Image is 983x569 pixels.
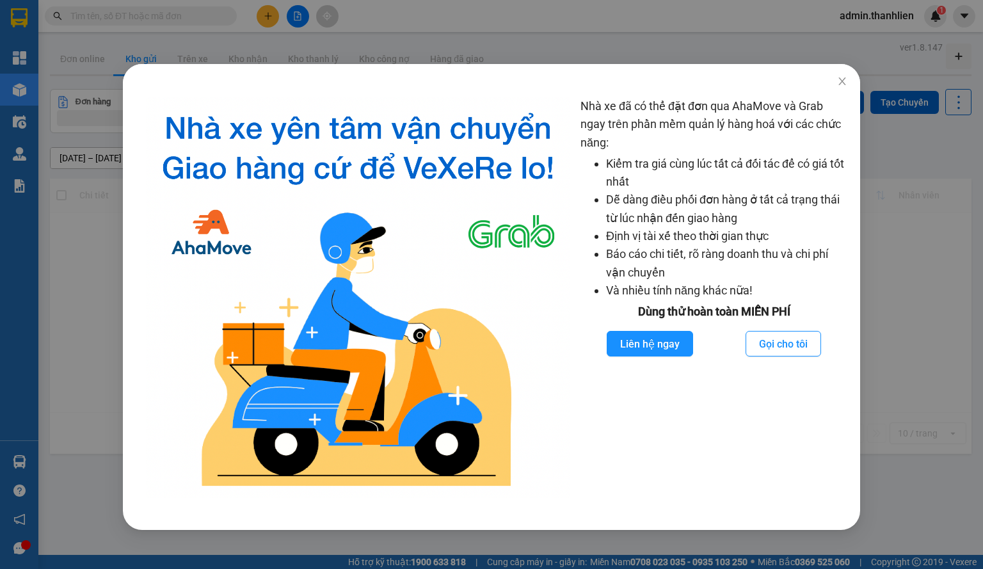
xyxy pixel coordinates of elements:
button: Close [824,64,860,100]
li: Kiểm tra giá cùng lúc tất cả đối tác để có giá tốt nhất [606,155,847,191]
div: Nhà xe đã có thể đặt đơn qua AhaMove và Grab ngay trên phần mềm quản lý hàng hoá với các chức năng: [580,97,847,498]
span: close [837,76,847,86]
li: Dễ dàng điều phối đơn hàng ở tất cả trạng thái từ lúc nhận đến giao hàng [606,191,847,227]
button: Gọi cho tôi [746,331,821,357]
button: Liên hệ ngay [607,331,693,357]
li: Báo cáo chi tiết, rõ ràng doanh thu và chi phí vận chuyển [606,245,847,282]
li: Định vị tài xế theo thời gian thực [606,227,847,245]
div: Dùng thử hoàn toàn MIỄN PHÍ [580,303,847,321]
img: logo [146,97,570,498]
span: Gọi cho tôi [759,336,808,352]
li: Và nhiều tính năng khác nữa! [606,282,847,300]
span: Liên hệ ngay [620,336,680,352]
